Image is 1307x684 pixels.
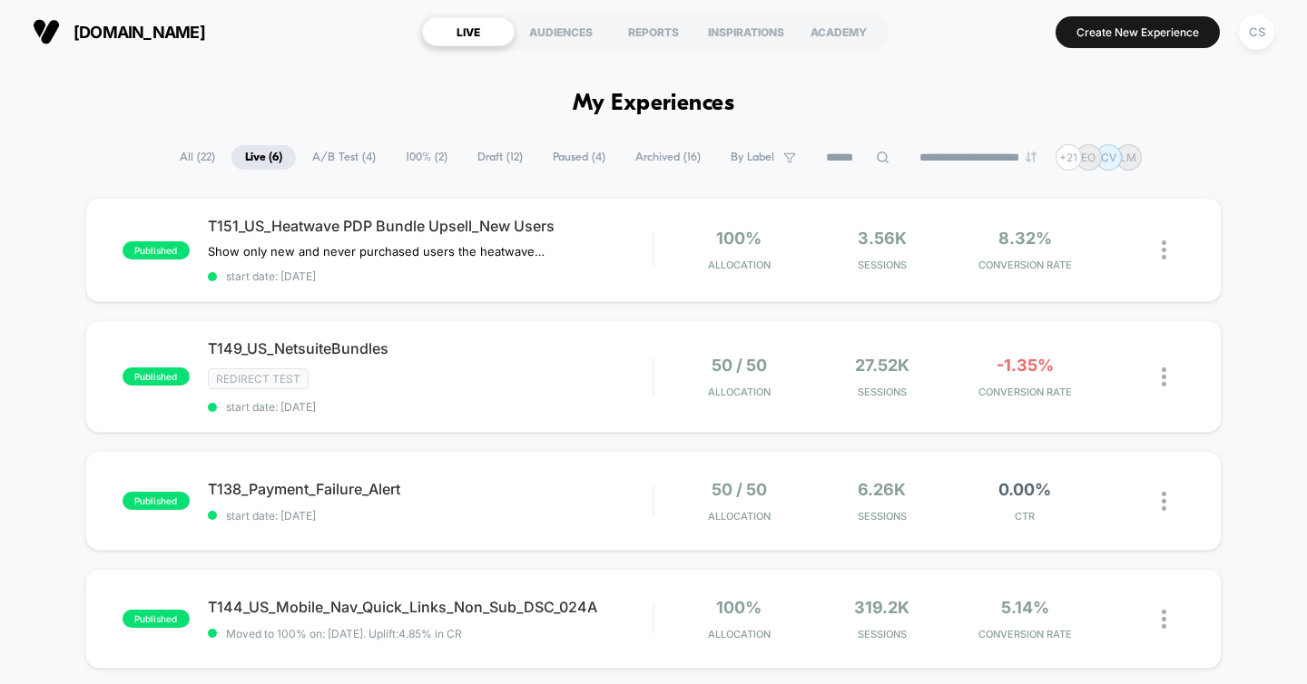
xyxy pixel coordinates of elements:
span: Redirect Test [208,368,309,389]
span: 50 / 50 [712,480,767,499]
button: [DOMAIN_NAME] [27,17,211,46]
span: 100% [716,229,762,248]
span: 5.14% [1001,598,1049,617]
span: Live ( 6 ) [231,145,296,170]
img: close [1162,240,1166,259]
img: close [1162,367,1166,386]
span: CONVERSION RATE [958,259,1092,271]
span: Sessions [815,510,948,523]
span: Paused ( 4 ) [539,145,619,170]
span: CTR [958,510,1092,523]
span: published [123,367,190,386]
img: Visually logo [33,18,60,45]
span: 100% [716,598,762,617]
span: 8.32% [998,229,1052,248]
span: -1.35% [997,356,1054,375]
p: CV [1101,151,1116,164]
div: LIVE [422,17,515,46]
span: T149_US_NetsuiteBundles [208,339,653,357]
div: CS [1239,15,1274,50]
img: close [1162,492,1166,511]
div: REPORTS [607,17,700,46]
div: INSPIRATIONS [700,17,792,46]
span: Sessions [815,628,948,640]
span: Allocation [708,510,771,523]
span: All ( 22 ) [166,145,229,170]
span: published [123,492,190,510]
span: Allocation [708,628,771,640]
span: T151_US_Heatwave PDP Bundle Upsell_New Users [208,217,653,235]
span: Show only new and never purchased users the heatwave bundle upsell on PDP. PDP has been out-perfo... [208,244,545,259]
span: [DOMAIN_NAME] [74,23,205,42]
span: 319.2k [854,598,909,617]
img: close [1162,610,1166,629]
span: A/B Test ( 4 ) [299,145,389,170]
div: + 21 [1056,144,1082,171]
span: Allocation [708,386,771,398]
span: Archived ( 16 ) [622,145,714,170]
span: start date: [DATE] [208,269,653,283]
span: published [123,241,190,259]
span: 3.56k [858,229,907,248]
h1: My Experiences [573,91,735,117]
span: CONVERSION RATE [958,386,1092,398]
span: T144_US_Mobile_Nav_Quick_Links_Non_Sub_DSC_024A [208,598,653,616]
span: start date: [DATE] [208,509,653,523]
p: EO [1081,151,1096,164]
p: LM [1120,151,1136,164]
span: 27.52k [855,356,909,375]
span: By Label [731,151,774,164]
button: Create New Experience [1056,16,1220,48]
span: Sessions [815,259,948,271]
div: AUDIENCES [515,17,607,46]
span: 0.00% [998,480,1051,499]
button: CS [1233,14,1280,51]
span: CONVERSION RATE [958,628,1092,640]
img: end [1026,151,1037,162]
span: Sessions [815,386,948,398]
span: T138_Payment_Failure_Alert [208,480,653,498]
span: Draft ( 12 ) [464,145,536,170]
span: published [123,610,190,628]
span: 100% ( 2 ) [392,145,461,170]
span: Moved to 100% on: [DATE] . Uplift: 4.85% in CR [226,627,462,640]
span: start date: [DATE] [208,400,653,414]
span: 50 / 50 [712,356,767,375]
span: 6.26k [858,480,906,499]
div: ACADEMY [792,17,885,46]
span: Allocation [708,259,771,271]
